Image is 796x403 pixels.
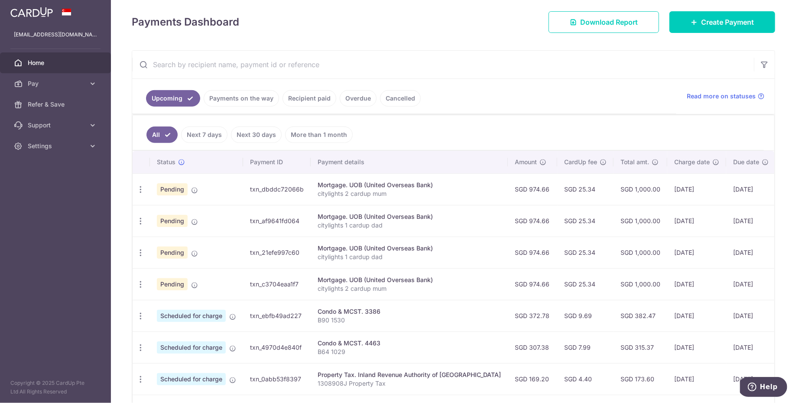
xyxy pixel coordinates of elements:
[508,300,557,331] td: SGD 372.78
[318,284,501,293] p: citylights 2 cardup mum
[14,30,97,39] p: [EMAIL_ADDRESS][DOMAIN_NAME]
[243,363,311,395] td: txn_0abb53f8397
[318,339,501,348] div: Condo & MCST. 4463
[157,158,175,166] span: Status
[726,300,776,331] td: [DATE]
[726,173,776,205] td: [DATE]
[157,310,226,322] span: Scheduled for charge
[157,183,188,195] span: Pending
[667,173,726,205] td: [DATE]
[667,363,726,395] td: [DATE]
[667,205,726,237] td: [DATE]
[28,142,85,150] span: Settings
[132,14,239,30] h4: Payments Dashboard
[181,127,227,143] a: Next 7 days
[243,173,311,205] td: txn_dbddc72066b
[28,121,85,130] span: Support
[318,348,501,356] p: B64 1029
[508,205,557,237] td: SGD 974.66
[28,100,85,109] span: Refer & Save
[621,158,649,166] span: Total amt.
[614,173,667,205] td: SGD 1,000.00
[733,158,759,166] span: Due date
[318,307,501,316] div: Condo & MCST. 3386
[614,300,667,331] td: SGD 382.47
[557,205,614,237] td: SGD 25.34
[283,90,336,107] a: Recipient paid
[580,17,638,27] span: Download Report
[667,300,726,331] td: [DATE]
[318,244,501,253] div: Mortgage. UOB (United Overseas Bank)
[204,90,279,107] a: Payments on the way
[285,127,353,143] a: More than 1 month
[318,189,501,198] p: citylights 2 cardup mum
[243,331,311,363] td: txn_4970d4e840f
[667,268,726,300] td: [DATE]
[318,276,501,284] div: Mortgage. UOB (United Overseas Bank)
[318,221,501,230] p: citylights 1 cardup dad
[564,158,597,166] span: CardUp fee
[146,90,200,107] a: Upcoming
[243,300,311,331] td: txn_ebfb49ad227
[318,370,501,379] div: Property Tax. Inland Revenue Authority of [GEOGRAPHIC_DATA]
[146,127,178,143] a: All
[726,363,776,395] td: [DATE]
[740,377,787,399] iframe: Opens a widget where you can find more information
[28,58,85,67] span: Home
[557,268,614,300] td: SGD 25.34
[614,363,667,395] td: SGD 173.60
[508,363,557,395] td: SGD 169.20
[318,379,501,388] p: 1308908J Property Tax
[380,90,421,107] a: Cancelled
[674,158,710,166] span: Charge date
[10,7,53,17] img: CardUp
[157,247,188,259] span: Pending
[318,181,501,189] div: Mortgage. UOB (United Overseas Bank)
[318,212,501,221] div: Mortgage. UOB (United Overseas Bank)
[243,268,311,300] td: txn_c3704eaa1f7
[701,17,754,27] span: Create Payment
[687,92,756,101] span: Read more on statuses
[669,11,775,33] a: Create Payment
[557,237,614,268] td: SGD 25.34
[340,90,377,107] a: Overdue
[557,363,614,395] td: SGD 4.40
[311,151,508,173] th: Payment details
[614,331,667,363] td: SGD 315.37
[614,237,667,268] td: SGD 1,000.00
[157,278,188,290] span: Pending
[157,215,188,227] span: Pending
[243,151,311,173] th: Payment ID
[318,316,501,325] p: B90 1530
[726,205,776,237] td: [DATE]
[243,205,311,237] td: txn_af9641fd064
[614,268,667,300] td: SGD 1,000.00
[318,253,501,261] p: citylights 1 cardup dad
[557,331,614,363] td: SGD 7.99
[557,300,614,331] td: SGD 9.69
[508,237,557,268] td: SGD 974.66
[557,173,614,205] td: SGD 25.34
[157,373,226,385] span: Scheduled for charge
[508,331,557,363] td: SGD 307.38
[515,158,537,166] span: Amount
[667,237,726,268] td: [DATE]
[231,127,282,143] a: Next 30 days
[726,237,776,268] td: [DATE]
[726,268,776,300] td: [DATE]
[726,331,776,363] td: [DATE]
[508,268,557,300] td: SGD 974.66
[28,79,85,88] span: Pay
[157,341,226,354] span: Scheduled for charge
[243,237,311,268] td: txn_21efe997c60
[132,51,754,78] input: Search by recipient name, payment id or reference
[508,173,557,205] td: SGD 974.66
[687,92,764,101] a: Read more on statuses
[549,11,659,33] a: Download Report
[667,331,726,363] td: [DATE]
[614,205,667,237] td: SGD 1,000.00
